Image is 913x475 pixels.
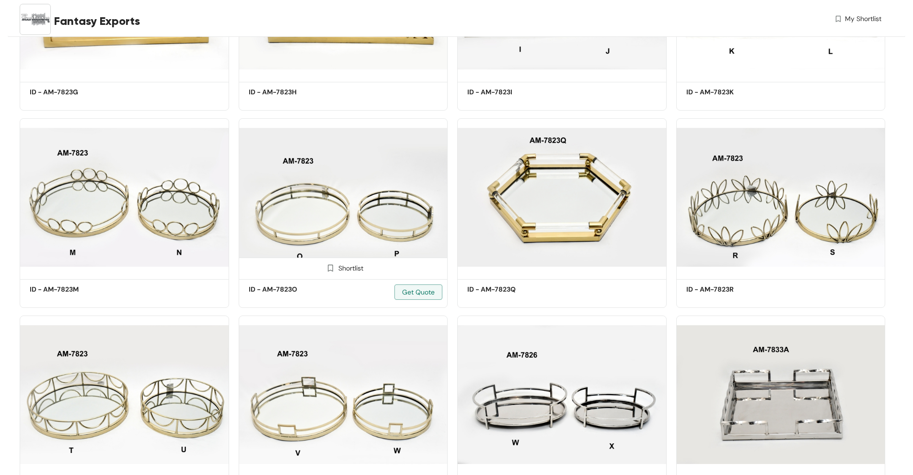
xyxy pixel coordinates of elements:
[686,284,768,294] h5: ID - AM-7823R
[467,87,549,97] h5: ID - AM-7823I
[249,87,330,97] h5: ID - AM-7823H
[834,14,843,24] img: wishlist
[467,284,549,294] h5: ID - AM-7823Q
[676,118,886,276] img: 80686f72-c299-43ba-9eff-c1cf04c2f911
[457,316,667,474] img: 21236f26-5d32-412e-bde6-352b77deef6e
[239,118,448,276] img: f2104bb2-dff0-40fb-994c-b8f73c599738
[20,118,229,276] img: 69d8f3e9-9906-4b36-9433-c95b315a7ebb
[323,263,363,272] div: Shortlist
[686,87,768,97] h5: ID - AM-7823K
[457,118,667,276] img: c2f7aae3-d535-4661-9e78-7f3bb0b6c391
[394,284,442,300] button: Get Quote
[30,87,111,97] h5: ID - AM-7823G
[20,4,51,35] img: Buyer Portal
[326,263,335,272] img: Shortlist
[845,14,881,24] span: My Shortlist
[20,316,229,474] img: 36a83c52-6d48-4124-b02c-32fcd0602d87
[30,284,111,294] h5: ID - AM-7823M
[54,12,140,30] span: Fantasy Exports
[402,287,435,297] span: Get Quote
[249,284,330,294] h5: ID - AM-7823O
[239,316,448,474] img: 25ada254-cb8f-4b9e-ad83-036c87e1bc6d
[676,316,886,474] img: e1f57f2a-801c-4a3e-af54-1c4b1c5c6661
